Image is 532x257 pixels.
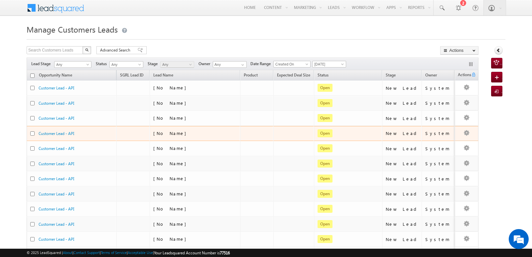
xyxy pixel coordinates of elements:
div: New Lead [386,115,419,121]
a: Acceptable Use [128,250,153,255]
a: Show All Items [238,62,246,68]
span: Open [318,99,332,107]
a: Customer Lead - API [39,161,74,166]
span: Advanced Search [100,47,132,53]
span: [No Name] [153,176,190,181]
div: New Lead [386,176,419,182]
a: Any [160,61,194,68]
div: System [425,100,452,106]
span: Any [110,62,141,67]
div: System [425,115,452,121]
span: [No Name] [153,161,190,166]
div: New Lead [386,85,419,91]
input: Check all records [30,73,35,78]
div: System [425,85,452,91]
a: Terms of Service [101,250,127,255]
span: Date Range [250,61,273,67]
button: Actions [440,46,478,55]
span: Product [244,72,258,77]
span: Any [55,62,89,67]
div: System [425,221,452,227]
a: Status [314,71,332,80]
a: Customer Lead - API [39,237,74,242]
span: Your Leadsquared Account Number is [154,250,230,255]
a: Customer Lead - API [39,206,74,211]
span: Stage [386,72,396,77]
span: 77516 [220,250,230,255]
span: Open [318,160,332,168]
span: Lead Stage [31,61,53,67]
div: New Lead [386,161,419,167]
a: Any [54,61,91,68]
div: New Lead [386,221,419,227]
input: Type to Search [213,61,247,68]
a: Customer Lead - API [39,131,74,136]
a: Stage [382,71,399,80]
div: New Lead [386,191,419,197]
div: System [425,236,452,242]
span: [No Name] [153,130,190,136]
span: Open [318,205,332,213]
span: Open [318,235,332,243]
span: [No Name] [153,236,190,242]
span: Owner [199,61,213,67]
a: Customer Lead - API [39,222,74,227]
a: Contact Support [73,250,100,255]
a: SGRL Lead ID [117,71,147,80]
span: Lead Name [150,71,177,80]
a: Customer Lead - API [39,85,74,90]
span: Any [161,62,192,67]
div: System [425,130,452,136]
div: New Lead [386,100,419,106]
span: © 2025 LeadSquared | | | | | [27,250,230,256]
div: New Lead [386,206,419,212]
a: About [63,250,72,255]
a: Customer Lead - API [39,116,74,121]
span: Open [318,190,332,198]
span: Open [318,129,332,137]
a: Customer Lead - API [39,101,74,106]
a: Customer Lead - API [39,176,74,181]
a: Customer Lead - API [39,146,74,151]
a: Opportunity Name [36,71,75,80]
span: Open [318,220,332,228]
span: Stage [148,61,160,67]
a: Customer Lead - API [39,192,74,196]
span: [No Name] [153,206,190,211]
span: [No Name] [153,85,190,90]
span: Open [318,144,332,152]
div: System [425,146,452,152]
a: Any [109,61,143,68]
div: System [425,191,452,197]
span: Open [318,175,332,183]
div: System [425,161,452,167]
span: SGRL Lead ID [120,72,144,77]
span: Open [318,84,332,92]
span: [No Name] [153,100,190,106]
div: New Lead [386,130,419,136]
span: Expected Deal Size [277,72,310,77]
span: [No Name] [153,221,190,227]
a: Created On [273,61,311,67]
span: Created On [274,61,308,67]
span: Open [318,114,332,122]
a: Expected Deal Size [274,71,314,80]
span: [No Name] [153,115,190,121]
span: [No Name] [153,191,190,196]
img: Search [85,48,88,52]
span: [No Name] [153,145,190,151]
span: Status [96,61,109,67]
div: New Lead [386,146,419,152]
span: Opportunity Name [39,72,72,77]
div: System [425,206,452,212]
div: New Lead [386,236,419,242]
span: [DATE] [313,61,344,67]
span: Manage Customers Leads [27,24,118,35]
a: [DATE] [312,61,346,67]
div: System [425,176,452,182]
span: Owner [425,72,437,77]
span: Actions [455,71,471,80]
